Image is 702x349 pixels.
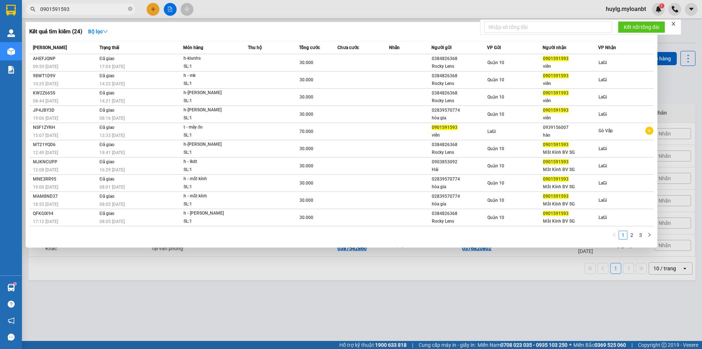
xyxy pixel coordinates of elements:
span: search [30,7,35,12]
div: SL: 1 [184,97,238,105]
div: Mắt Kính BV SG [543,149,598,156]
div: 02839570774 [432,193,487,200]
span: 0901591593 [543,108,569,113]
span: Tổng cước [299,45,320,50]
div: hòa gia [432,114,487,122]
li: 3 [636,231,645,240]
div: MAM8ND37 [33,193,97,200]
div: KW2Z665S [33,89,97,97]
span: LaGi [599,215,607,220]
div: h-kiunhs [184,55,238,63]
button: Kết nối tổng đài [618,21,665,33]
h3: Kết quả tìm kiếm ( 24 ) [29,28,82,36]
div: Rocky Lens [432,218,487,225]
span: 0901591593 [432,125,457,130]
span: Quận 10 [487,215,504,220]
div: h-[PERSON_NAME] [184,106,238,114]
span: 08:01 [DATE] [99,185,125,190]
div: 98WT1D9V [33,72,97,80]
span: LaGi [599,146,607,151]
span: close-circle [128,6,132,13]
div: SL: 1 [184,131,238,140]
div: h - mắt kính [184,175,238,183]
span: Trạng thái [99,45,119,50]
div: hào [543,131,598,139]
span: 08:16 [DATE] [99,116,125,121]
span: Quận 10 [487,112,504,117]
span: LaGi [599,181,607,186]
div: MJKNCUPP [33,158,97,166]
span: 0901591593 [543,177,569,182]
strong: Bộ lọc [88,29,108,34]
span: Người nhận [543,45,566,50]
span: 14:21 [DATE] [99,99,125,104]
span: Đã giao [99,194,114,199]
span: 70.000 [299,129,313,134]
span: left [612,233,616,237]
span: 19:06 [DATE] [33,116,58,121]
input: Tìm tên, số ĐT hoặc mã đơn [40,5,127,13]
div: MT21YQD6 [33,141,97,149]
img: warehouse-icon [7,284,15,292]
div: Rocky Lens [432,63,487,70]
div: t - máy đo [184,123,238,131]
span: Quận 10 [487,77,504,82]
span: 30.000 [299,77,313,82]
div: SL: 1 [184,63,238,71]
div: 0384826368 [432,89,487,97]
span: 30.000 [299,181,313,186]
div: SL: 1 [184,114,238,122]
div: h-[PERSON_NAME] [184,89,238,97]
span: Gò Vấp [599,128,613,133]
span: question-circle [8,301,15,308]
span: notification [8,317,15,324]
span: close-circle [128,7,132,11]
span: Đã giao [99,73,114,78]
a: 2 [628,231,636,239]
img: warehouse-icon [7,48,15,55]
span: 30.000 [299,94,313,100]
div: viên [543,114,598,122]
span: 0901591593 [543,73,569,78]
div: Rocky Lens [432,149,487,156]
li: 1 [619,231,627,240]
span: Quận 10 [487,60,504,65]
div: viên [543,80,598,88]
div: h - mk [184,72,238,80]
span: 30.000 [299,112,313,117]
span: 08:02 [DATE] [99,202,125,207]
span: VP Gửi [487,45,501,50]
span: 30.000 [299,163,313,168]
div: Mắt Kính BV SG [543,200,598,208]
span: message [8,334,15,341]
span: 0901591593 [543,142,569,147]
span: 08:05 [DATE] [99,219,125,224]
span: 30.000 [299,215,313,220]
div: Hải [432,166,487,174]
span: 14:22 [DATE] [99,81,125,86]
span: Đã giao [99,108,114,113]
div: Mắt Kính BV SG [543,183,598,191]
span: Người gửi [431,45,452,50]
span: Món hàng [183,45,203,50]
span: 30.000 [299,146,313,151]
span: Đã giao [99,125,114,130]
sup: 1 [14,283,16,285]
div: AHEFJQNP [33,55,97,63]
span: 0901591593 [543,90,569,96]
li: Previous Page [610,231,619,240]
div: JP4JBY3D [33,107,97,114]
span: 0901591593 [543,194,569,199]
span: LaGi [599,77,607,82]
span: Kết nối tổng đài [624,23,659,31]
span: plus-circle [645,127,653,135]
span: 09:59 [DATE] [33,64,58,69]
span: 17:04 [DATE] [99,64,125,69]
span: 0901591593 [543,56,569,61]
div: hòa gia [432,183,487,191]
span: Thu hộ [248,45,262,50]
span: 17:12 [DATE] [33,219,58,224]
div: SL: 1 [184,183,238,191]
span: Quận 10 [487,198,504,203]
span: LaGi [599,163,607,168]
